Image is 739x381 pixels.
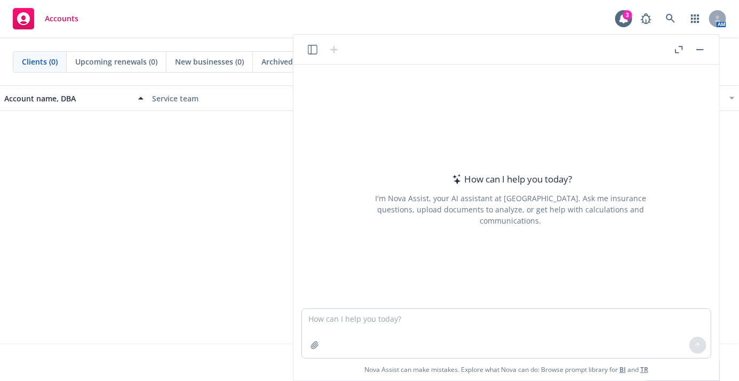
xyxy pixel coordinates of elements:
[45,14,78,23] span: Accounts
[660,8,681,29] a: Search
[635,8,657,29] a: Report a Bug
[449,172,572,186] div: How can I help you today?
[175,56,244,67] span: New businesses (0)
[640,365,648,374] a: TR
[619,365,626,374] a: BI
[361,193,661,226] div: I'm Nova Assist, your AI assistant at [GEOGRAPHIC_DATA]. Ask me insurance questions, upload docum...
[148,85,296,111] button: Service team
[4,93,132,104] div: Account name, DBA
[9,4,83,34] a: Accounts
[685,8,706,29] a: Switch app
[261,56,304,67] span: Archived (0)
[152,93,291,104] div: Service team
[623,10,632,20] div: 3
[75,56,157,67] span: Upcoming renewals (0)
[22,56,58,67] span: Clients (0)
[364,359,648,380] span: Nova Assist can make mistakes. Explore what Nova can do: Browse prompt library for and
